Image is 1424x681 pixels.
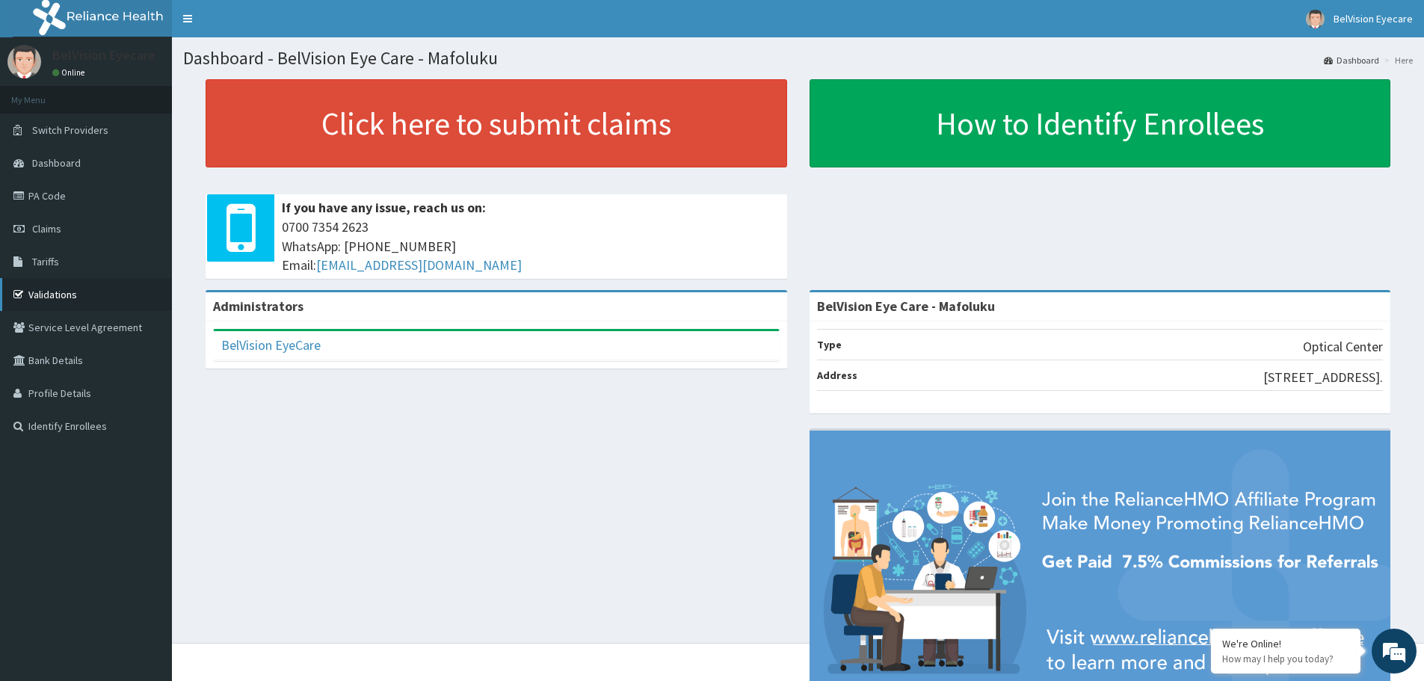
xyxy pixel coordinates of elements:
div: We're Online! [1222,637,1349,650]
a: BelVision EyeCare [221,336,321,354]
span: Switch Providers [32,123,108,137]
p: Optical Center [1303,337,1383,357]
span: Tariffs [32,255,59,268]
a: [EMAIL_ADDRESS][DOMAIN_NAME] [316,256,522,274]
b: Type [817,338,842,351]
b: If you have any issue, reach us on: [282,199,486,216]
img: User Image [7,45,41,78]
a: How to Identify Enrollees [810,79,1391,167]
p: How may I help you today? [1222,653,1349,665]
span: BelVision Eyecare [1334,12,1413,25]
span: Claims [32,222,61,235]
span: 0700 7354 2623 WhatsApp: [PHONE_NUMBER] Email: [282,218,780,275]
h1: Dashboard - BelVision Eye Care - Mafoluku [183,49,1413,68]
a: Click here to submit claims [206,79,787,167]
strong: BelVision Eye Care - Mafoluku [817,298,995,315]
li: Here [1381,54,1413,67]
p: BelVision Eyecare [52,49,155,62]
p: [STREET_ADDRESS]. [1263,368,1383,387]
b: Administrators [213,298,303,315]
span: Dashboard [32,156,81,170]
a: Online [52,67,88,78]
a: Dashboard [1324,54,1379,67]
img: User Image [1306,10,1325,28]
b: Address [817,369,857,382]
